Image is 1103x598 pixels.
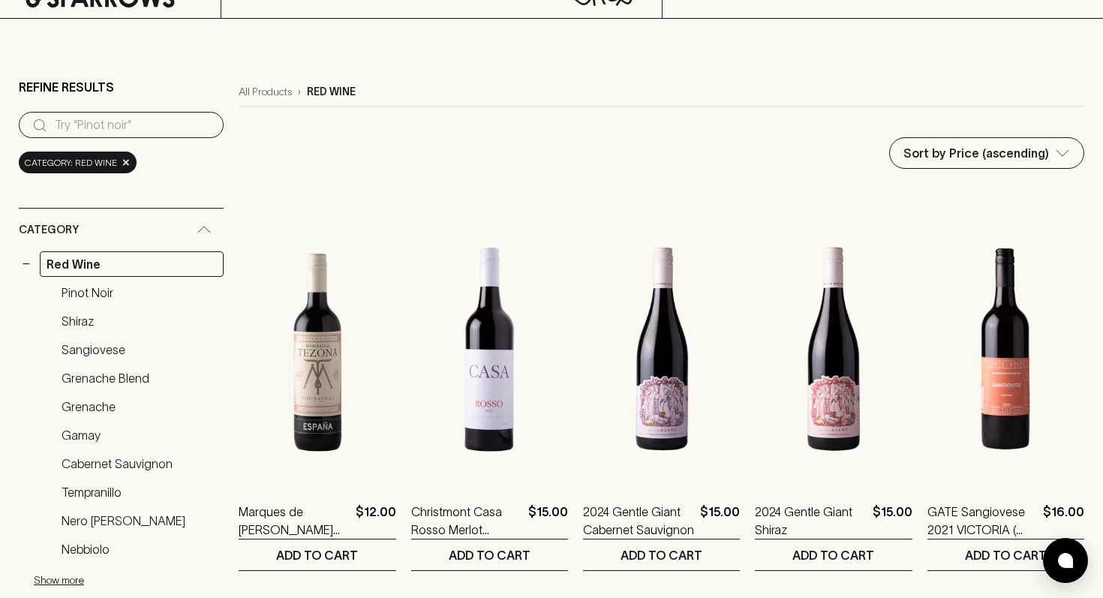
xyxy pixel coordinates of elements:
[55,308,224,334] a: Shiraz
[411,503,522,539] a: Christmont Casa Rosso Merlot Sangiovese Blend 2022
[55,280,224,305] a: Pinot Noir
[890,138,1083,168] div: Sort by Price (ascending)
[55,394,224,419] a: Grenache
[449,546,530,564] p: ADD TO CART
[755,218,912,480] img: 2024 Gentle Giant Shiraz
[34,565,230,596] button: Show more
[40,251,224,277] a: Red Wine
[927,218,1084,480] img: GATE Sangiovese 2021 VICTORIA ( Peach Label ) Blackhearts Series
[55,536,224,562] a: Nebbiolo
[55,508,224,533] a: Nero [PERSON_NAME]
[25,155,117,170] span: Category: red wine
[927,539,1084,570] button: ADD TO CART
[621,546,702,564] p: ADD TO CART
[298,84,301,100] p: ›
[122,155,131,170] span: ×
[927,503,1037,539] a: GATE Sangiovese 2021 VICTORIA ( Peach Label ) Blackhearts Series
[307,84,356,100] p: red wine
[19,257,34,272] button: −
[873,503,912,539] p: $15.00
[239,218,395,480] img: Marques de Tezona Tempranillo 2024
[55,479,224,505] a: Tempranillo
[792,546,874,564] p: ADD TO CART
[700,503,740,539] p: $15.00
[583,539,740,570] button: ADD TO CART
[239,539,395,570] button: ADD TO CART
[276,546,358,564] p: ADD TO CART
[903,144,1049,162] p: Sort by Price (ascending)
[55,451,224,476] a: Cabernet Sauvignon
[755,503,866,539] a: 2024 Gentle Giant Shiraz
[528,503,568,539] p: $15.00
[19,78,114,96] p: Refine Results
[19,221,79,239] span: Category
[55,337,224,362] a: Sangiovese
[239,84,292,100] a: All Products
[19,209,224,251] div: Category
[411,539,568,570] button: ADD TO CART
[1058,553,1073,568] img: bubble-icon
[239,503,349,539] a: Marques de [PERSON_NAME] 2024
[1043,503,1084,539] p: $16.00
[55,113,212,137] input: Try “Pinot noir”
[755,539,912,570] button: ADD TO CART
[55,422,224,448] a: Gamay
[55,365,224,391] a: Grenache Blend
[583,218,740,480] img: 2024 Gentle Giant Cabernet Sauvignon
[411,218,568,480] img: Christmont Casa Rosso Merlot Sangiovese Blend 2022
[356,503,396,539] p: $12.00
[965,546,1047,564] p: ADD TO CART
[583,503,694,539] a: 2024 Gentle Giant Cabernet Sauvignon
